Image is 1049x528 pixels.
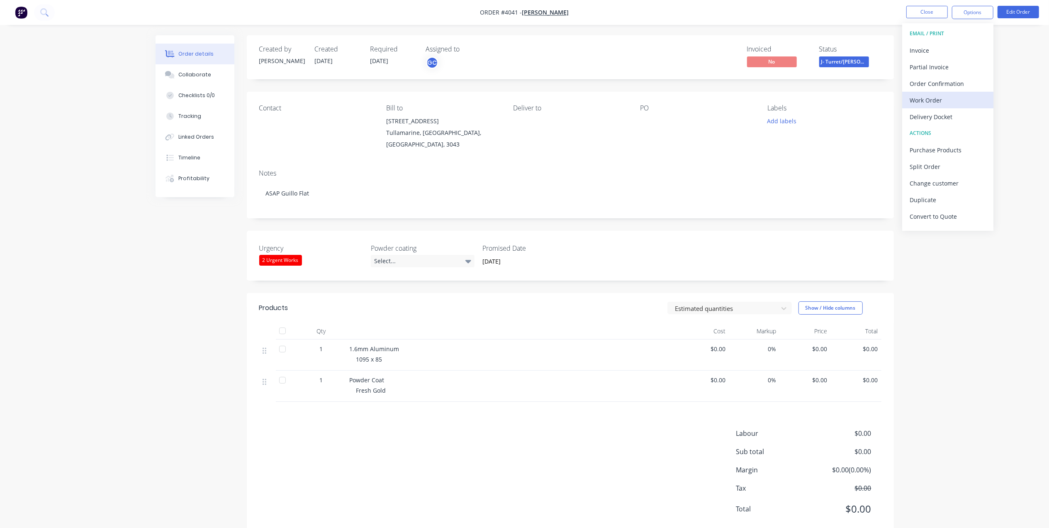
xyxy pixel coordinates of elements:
div: Convert to Quote [910,210,986,222]
span: J- Turret/[PERSON_NAME]... [819,56,869,67]
div: [STREET_ADDRESS]Tullamarine, [GEOGRAPHIC_DATA], [GEOGRAPHIC_DATA], 3043 [386,115,500,150]
span: 1 [320,345,323,353]
div: Notes [259,169,881,177]
span: Tax [736,483,810,493]
span: $0.00 [834,345,878,353]
div: Collaborate [178,71,211,78]
div: Markup [729,323,780,340]
button: Order details [156,44,234,64]
div: Qty [297,323,346,340]
span: $0.00 [834,376,878,384]
span: 0% [732,345,776,353]
button: Linked Orders [156,127,234,147]
div: Tullamarine, [GEOGRAPHIC_DATA], [GEOGRAPHIC_DATA], 3043 [386,127,500,150]
div: Created by [259,45,305,53]
div: Deliver to [513,104,627,112]
span: Margin [736,465,810,475]
div: ACTIONS [910,128,986,139]
span: 1.6mm Aluminum [350,345,399,353]
label: Promised Date [482,243,586,253]
span: $0.00 ( 0.00 %) [810,465,871,475]
div: Checklists 0/0 [178,92,215,99]
span: $0.00 [681,345,726,353]
span: $0.00 [810,501,871,516]
span: $0.00 [783,345,828,353]
div: Tracking [178,112,201,120]
button: Options [952,6,993,19]
label: Powder coating [371,243,475,253]
div: Partial Invoice [910,61,986,73]
span: Order #4041 - [480,9,522,17]
div: Assigned to [426,45,509,53]
button: Tracking [156,106,234,127]
span: [DATE] [315,57,333,65]
div: Invoiced [747,45,809,53]
span: No [747,56,797,67]
div: Cost [678,323,729,340]
div: PO [640,104,754,112]
span: $0.00 [810,447,871,457]
div: Labels [767,104,881,112]
button: J- Turret/[PERSON_NAME]... [819,56,869,69]
button: Show / Hide columns [798,301,863,315]
div: EMAIL / PRINT [910,28,986,39]
div: Invoice [910,44,986,56]
div: Select... [371,255,475,267]
button: Add labels [763,115,801,127]
span: Powder Coat [350,376,385,384]
div: Split Order [910,161,986,173]
div: ASAP Guillo Flat [259,181,881,206]
div: Profitability [178,175,209,182]
span: [DATE] [370,57,389,65]
div: Products [259,303,288,313]
span: Labour [736,428,810,438]
button: Close [906,6,948,18]
button: Collaborate [156,64,234,85]
span: $0.00 [783,376,828,384]
button: Timeline [156,147,234,168]
div: Archive [910,227,986,239]
div: Change customer [910,177,986,189]
div: Price [780,323,831,340]
span: 1 [320,376,323,384]
span: $0.00 [681,376,726,384]
input: Enter date [477,255,580,268]
span: 0% [732,376,776,384]
div: Purchase Products [910,144,986,156]
button: Edit Order [998,6,1039,18]
div: Work Order [910,94,986,106]
div: Duplicate [910,194,986,206]
div: Total [830,323,881,340]
span: Fresh Gold [356,386,386,394]
div: Delivery Docket [910,111,986,123]
div: 2 Urgent Works [259,255,302,266]
span: $0.00 [810,428,871,438]
span: Sub total [736,447,810,457]
div: Created [315,45,360,53]
span: 1095 x 85 [356,355,382,363]
button: Checklists 0/0 [156,85,234,106]
div: Order details [178,50,214,58]
button: Profitability [156,168,234,189]
span: $0.00 [810,483,871,493]
div: [STREET_ADDRESS] [386,115,500,127]
button: GC [426,56,438,69]
img: Factory [15,6,27,19]
a: [PERSON_NAME] [522,9,569,17]
div: Timeline [178,154,200,161]
div: Bill to [386,104,500,112]
div: Required [370,45,416,53]
div: Linked Orders [178,133,214,141]
div: [PERSON_NAME] [259,56,305,65]
span: Total [736,504,810,514]
div: Contact [259,104,373,112]
div: Order Confirmation [910,78,986,90]
label: Urgency [259,243,363,253]
div: Status [819,45,881,53]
